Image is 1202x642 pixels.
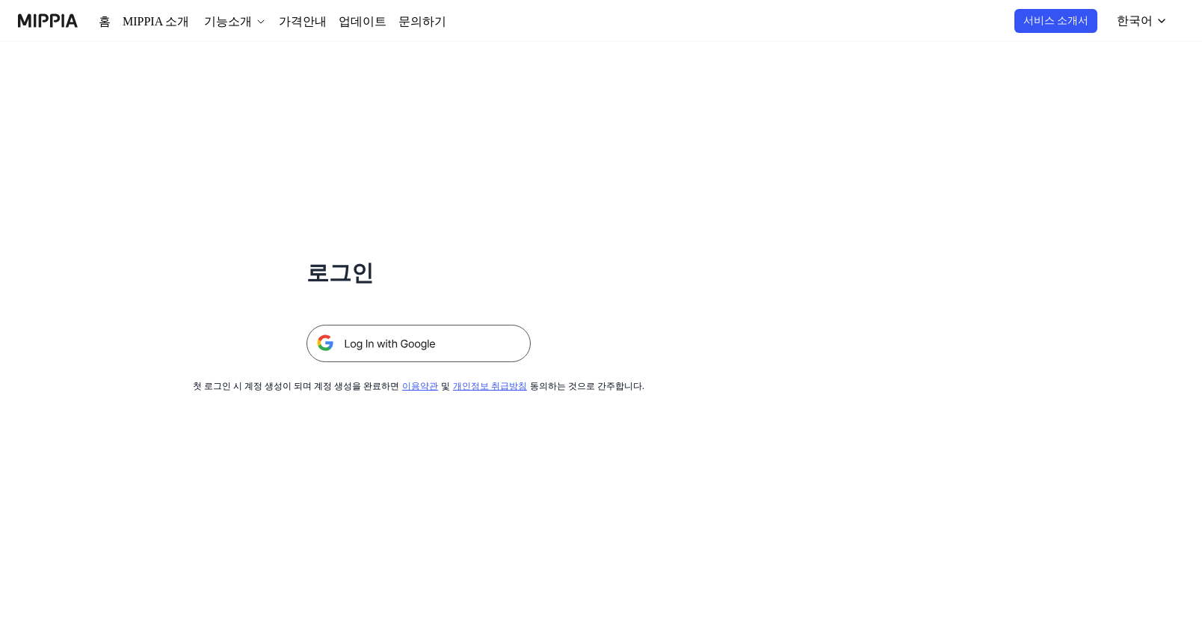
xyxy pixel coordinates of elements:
div: 첫 로그인 시 계정 생성이 되며 계정 생성을 완료하면 및 동의하는 것으로 간주합니다. [227,380,610,393]
a: 홈 [99,13,109,31]
h1: 로그인 [306,257,531,289]
button: 한국어 [1109,6,1177,36]
a: 개인정보 취급방침 [449,381,511,391]
a: 업데이트 [321,13,363,31]
a: MIPPIA 소개 [121,13,184,31]
button: 기능소개 [196,13,256,31]
img: 구글 로그인 버튼 [306,325,531,362]
button: 서비스 소개서 [1028,9,1102,33]
a: 가격안내 [268,13,309,31]
a: 이용약관 [405,381,435,391]
div: 기능소개 [196,13,244,31]
div: 한국어 [1118,12,1156,30]
a: 문의하기 [375,13,417,31]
